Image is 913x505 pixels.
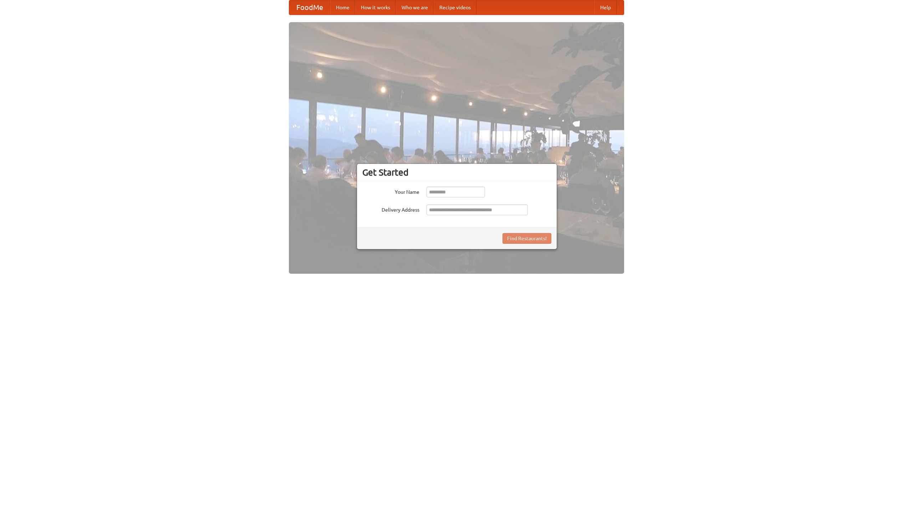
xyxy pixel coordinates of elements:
h3: Get Started [362,167,551,178]
a: FoodMe [289,0,330,15]
a: How it works [355,0,396,15]
button: Find Restaurants! [503,233,551,244]
a: Who we are [396,0,434,15]
a: Help [595,0,617,15]
label: Your Name [362,187,419,196]
a: Recipe videos [434,0,476,15]
label: Delivery Address [362,204,419,213]
a: Home [330,0,355,15]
